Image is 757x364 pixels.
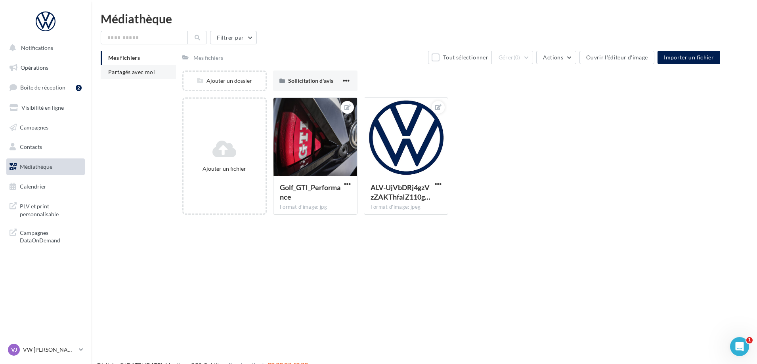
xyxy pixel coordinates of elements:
[20,124,48,130] span: Campagnes
[6,342,85,357] a: VJ VW [PERSON_NAME] [GEOGRAPHIC_DATA]
[5,40,83,56] button: Notifications
[664,54,714,61] span: Importer un fichier
[280,183,340,201] span: Golf_GTI_Performance
[730,337,749,356] iframe: Intercom live chat
[23,346,76,354] p: VW [PERSON_NAME] [GEOGRAPHIC_DATA]
[5,59,86,76] a: Opérations
[5,99,86,116] a: Visibilité en ligne
[428,51,491,64] button: Tout sélectionner
[371,204,442,211] div: Format d'image: jpeg
[288,77,333,84] span: Sollicitation d'avis
[492,51,533,64] button: Gérer(0)
[280,204,351,211] div: Format d'image: jpg
[746,337,753,343] span: 1
[20,143,42,150] span: Contacts
[108,69,155,75] span: Partagés avec moi
[184,77,266,85] div: Ajouter un dossier
[101,13,747,25] div: Médiathèque
[20,183,46,190] span: Calendrier
[371,183,430,201] span: ALV-UjVbDRj4gzVzZAKThfaIZ110g_mhbHRczV6h-hcYCq0nFwbEuUOf
[5,224,86,248] a: Campagnes DataOnDemand
[20,201,82,218] span: PLV et print personnalisable
[108,54,140,61] span: Mes fichiers
[5,119,86,136] a: Campagnes
[21,64,48,71] span: Opérations
[5,178,86,195] a: Calendrier
[21,104,64,111] span: Visibilité en ligne
[514,54,520,61] span: (0)
[536,51,576,64] button: Actions
[20,163,52,170] span: Médiathèque
[187,165,262,173] div: Ajouter un fichier
[5,198,86,221] a: PLV et print personnalisable
[579,51,654,64] button: Ouvrir l'éditeur d'image
[5,79,86,96] a: Boîte de réception2
[193,54,223,62] div: Mes fichiers
[11,346,17,354] span: VJ
[5,158,86,175] a: Médiathèque
[21,44,53,51] span: Notifications
[5,139,86,155] a: Contacts
[543,54,563,61] span: Actions
[658,51,720,64] button: Importer un fichier
[20,84,65,91] span: Boîte de réception
[20,227,82,244] span: Campagnes DataOnDemand
[210,31,257,44] button: Filtrer par
[76,85,82,91] div: 2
